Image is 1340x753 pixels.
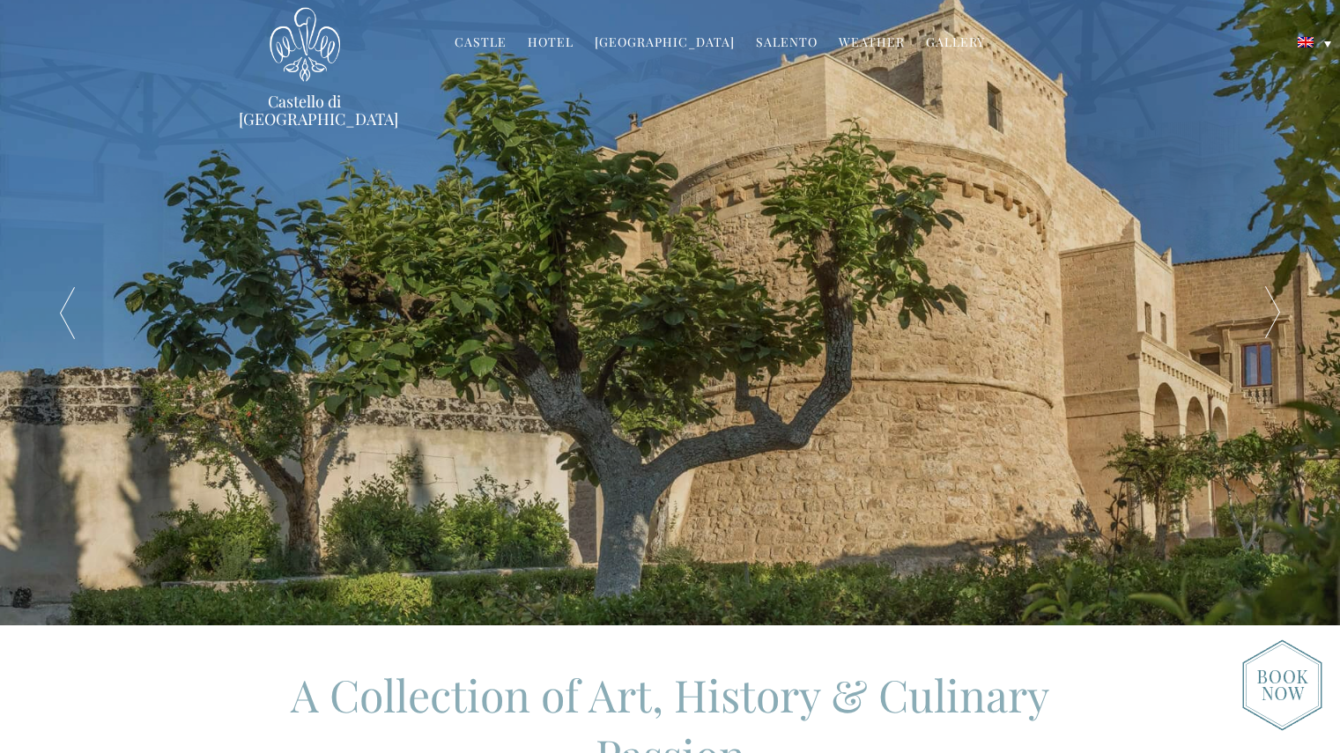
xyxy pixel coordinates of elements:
a: Hotel [528,33,574,54]
a: [GEOGRAPHIC_DATA] [595,33,735,54]
a: Salento [756,33,818,54]
img: Castello di Ugento [270,7,340,82]
img: new-booknow.png [1242,639,1322,731]
a: Gallery [926,33,985,54]
a: Weather [839,33,905,54]
img: English [1298,37,1314,48]
a: Castle [455,33,507,54]
a: Castello di [GEOGRAPHIC_DATA] [239,92,371,128]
